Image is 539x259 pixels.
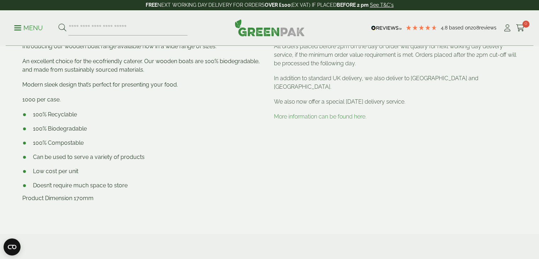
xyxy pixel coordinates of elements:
span: Doesn’t require much space to store [33,182,128,189]
p: All orders placed before 2pm on the day of order will qualify for next working day delivery servi... [274,42,517,68]
p: We also now offer a special [DATE] delivery service. [274,98,517,106]
span: Based on [449,25,471,31]
p: Menu [14,24,43,32]
span: 100% Biodegradable [33,125,87,132]
a: 0 [516,23,525,33]
span: reviews [479,25,496,31]
span: An excellent choice for the ecofriendly caterer. Our wooden boats are 100% biodegradable, and mad... [22,58,260,73]
p: In addition to standard UK delivery, we also deliver to [GEOGRAPHIC_DATA] and [GEOGRAPHIC_DATA]. [274,74,517,91]
a: More information can be found here. [274,113,366,120]
button: Open CMP widget [4,238,21,255]
i: Cart [516,24,525,32]
a: Menu [14,24,43,31]
a: See T&C's [370,2,394,8]
span: Can be used to serve a variety of products [33,154,145,160]
span: Product Dimension 170mm [22,195,94,202]
span: Low cost per unit [33,168,78,175]
span: 100% Compostable [33,139,84,146]
strong: BEFORE 2 pm [337,2,369,8]
span: Introducing our wooden boat range available now in a wide range of sizes. [22,43,217,50]
span: 100% Recyclable [33,111,77,118]
strong: OVER £100 [265,2,291,8]
i: My Account [503,24,512,32]
img: GreenPak Supplies [235,19,305,36]
span: Modern sleek design that’s perfect for presenting your food. [22,81,178,88]
span: 0 [522,21,529,28]
span: 208 [471,25,479,31]
span: 1000 per case. [22,96,61,103]
img: REVIEWS.io [371,26,402,31]
div: 4.79 Stars [405,24,437,31]
span: 4.8 [441,25,449,31]
strong: FREE [146,2,157,8]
